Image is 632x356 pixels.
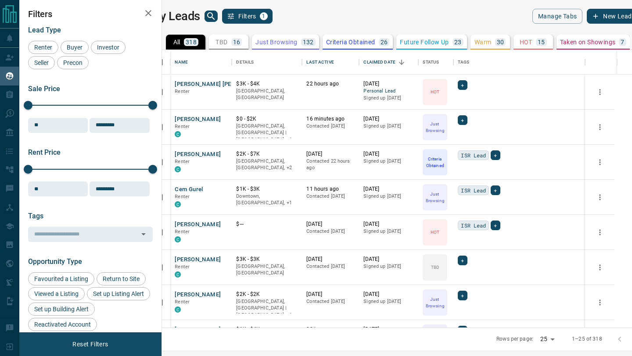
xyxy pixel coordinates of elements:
[306,263,355,270] p: Contacted [DATE]
[175,256,221,264] button: [PERSON_NAME]
[28,148,61,157] span: Rent Price
[28,303,95,316] div: Set up Building Alert
[363,326,414,333] p: [DATE]
[67,337,114,352] button: Reset Filters
[461,116,464,125] span: +
[31,59,52,66] span: Seller
[363,221,414,228] p: [DATE]
[28,272,94,285] div: Favourited a Listing
[28,212,43,220] span: Tags
[497,39,504,45] p: 30
[461,256,464,265] span: +
[306,256,355,263] p: [DATE]
[175,194,190,199] span: Renter
[593,261,607,274] button: more
[363,228,414,235] p: Signed up [DATE]
[175,115,221,124] button: [PERSON_NAME]
[100,275,143,282] span: Return to Site
[306,123,355,130] p: Contacted [DATE]
[431,89,439,95] p: HOT
[453,50,585,75] div: Tags
[236,158,298,171] p: Midtown | Central, Toronto
[593,296,607,309] button: more
[532,9,582,24] button: Manage Tabs
[175,80,268,89] button: [PERSON_NAME] [PERSON_NAME]
[236,123,298,143] p: Toronto
[175,306,181,313] div: condos.ca
[87,287,150,300] div: Set up Listing Alert
[90,290,147,297] span: Set up Listing Alert
[205,11,218,22] button: search button
[306,80,355,88] p: 22 hours ago
[363,298,414,305] p: Signed up [DATE]
[306,158,355,171] p: Contacted 22 hours ago
[170,50,232,75] div: Name
[303,39,314,45] p: 132
[175,271,181,278] div: condos.ca
[175,264,190,270] span: Renter
[175,185,203,194] button: Cem Gurel
[424,121,446,134] p: Just Browsing
[326,39,375,45] p: Criteria Obtained
[363,150,414,158] p: [DATE]
[236,88,298,101] p: [GEOGRAPHIC_DATA], [GEOGRAPHIC_DATA]
[28,9,153,19] h2: Filters
[60,59,86,66] span: Precon
[302,50,359,75] div: Last Active
[458,115,467,125] div: +
[363,80,414,88] p: [DATE]
[494,221,497,230] span: +
[28,257,82,266] span: Opportunity Type
[236,150,298,158] p: $2K - $7K
[236,185,298,193] p: $1K - $3K
[306,193,355,200] p: Contacted [DATE]
[494,186,497,195] span: +
[31,321,94,328] span: Reactivated Account
[431,229,439,235] p: HOT
[537,333,558,345] div: 25
[538,39,545,45] p: 15
[175,221,221,229] button: [PERSON_NAME]
[28,26,61,34] span: Lead Type
[236,193,298,206] p: Toronto
[31,290,82,297] span: Viewed a Listing
[491,221,500,230] div: +
[306,298,355,305] p: Contacted [DATE]
[222,9,273,24] button: Filters1
[400,39,449,45] p: Future Follow Up
[491,150,500,160] div: +
[474,39,492,45] p: Warm
[28,85,60,93] span: Sale Price
[236,298,298,319] p: Toronto
[424,191,446,204] p: Just Browsing
[363,115,414,123] p: [DATE]
[91,41,126,54] div: Investor
[458,80,467,90] div: +
[31,275,91,282] span: Favourited a Listing
[496,335,533,343] p: Rows per page:
[363,193,414,200] p: Signed up [DATE]
[64,44,86,51] span: Buyer
[236,291,298,298] p: $2K - $2K
[593,156,607,169] button: more
[454,39,462,45] p: 23
[175,131,181,137] div: condos.ca
[306,326,355,333] p: 22 hours ago
[423,50,439,75] div: Status
[418,50,453,75] div: Status
[306,185,355,193] p: 11 hours ago
[363,88,414,95] span: Personal Lead
[363,291,414,298] p: [DATE]
[381,39,388,45] p: 26
[175,50,188,75] div: Name
[461,186,486,195] span: ISR Lead
[306,228,355,235] p: Contacted [DATE]
[363,50,395,75] div: Claimed Date
[175,166,181,172] div: condos.ca
[363,256,414,263] p: [DATE]
[458,256,467,265] div: +
[232,50,302,75] div: Details
[520,39,532,45] p: HOT
[61,41,89,54] div: Buyer
[137,228,150,240] button: Open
